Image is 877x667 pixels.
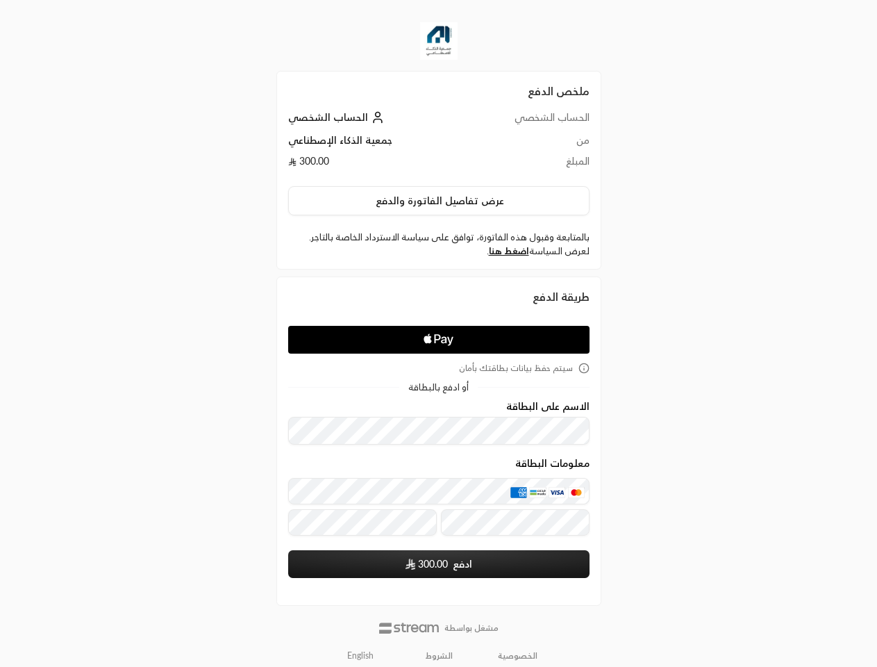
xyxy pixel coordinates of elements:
[288,401,590,445] div: الاسم على البطاقة
[406,559,415,570] img: SAR
[441,509,590,536] input: رمز التحقق CVC
[529,487,546,498] img: MADA
[459,363,573,374] span: سيتم حفظ بيانات بطاقتك بأمان
[444,623,499,634] p: مشغل بواسطة
[463,154,590,175] td: المبلغ
[568,487,585,498] img: MasterCard
[340,645,381,667] a: English
[288,478,590,504] input: بطاقة ائتمانية
[426,650,453,661] a: الشروط
[288,509,437,536] input: تاريخ الانتهاء
[288,83,590,99] h2: ملخص الدفع
[506,401,590,412] label: الاسم على البطاقة
[408,383,469,392] span: أو ادفع بالبطاقة
[288,111,387,123] a: الحساب الشخصي
[288,133,463,154] td: جمعية الذكاء الإصطناعي
[288,111,368,123] span: الحساب الشخصي
[463,110,590,133] td: الحساب الشخصي
[288,288,590,305] div: طريقة الدفع
[515,458,590,469] legend: معلومات البطاقة
[288,550,590,578] button: ادفع SAR300.00
[418,557,448,571] span: 300.00
[420,22,458,60] img: Company Logo
[288,231,590,258] label: بالمتابعة وقبول هذه الفاتورة، توافق على سياسة الاسترداد الخاصة بالتاجر. لعرض السياسة .
[288,186,590,215] button: عرض تفاصيل الفاتورة والدفع
[288,458,590,541] div: معلومات البطاقة
[463,133,590,154] td: من
[489,245,529,256] a: اضغط هنا
[288,154,463,175] td: 300.00
[510,487,527,498] img: AMEX
[498,650,537,661] a: الخصوصية
[549,487,565,498] img: Visa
